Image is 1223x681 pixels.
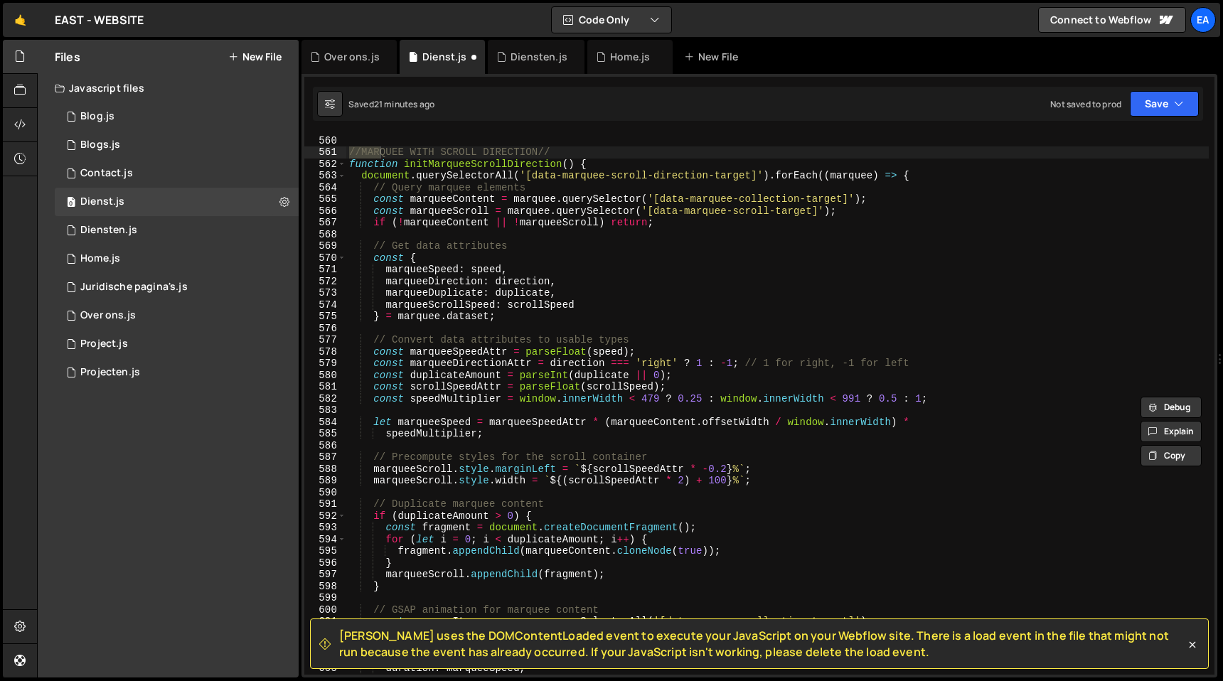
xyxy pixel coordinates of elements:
[304,616,346,628] div: 601
[1141,421,1202,442] button: Explain
[304,229,346,241] div: 568
[55,159,299,188] div: 16599/46430.js
[304,487,346,499] div: 590
[67,198,75,209] span: 0
[304,604,346,616] div: 600
[1050,98,1121,110] div: Not saved to prod
[304,299,346,311] div: 574
[348,98,434,110] div: Saved
[422,50,466,64] div: Dienst.js
[304,569,346,581] div: 597
[38,74,299,102] div: Javascript files
[304,370,346,382] div: 580
[304,287,346,299] div: 573
[304,428,346,440] div: 585
[304,639,346,651] div: 603
[304,381,346,393] div: 581
[304,346,346,358] div: 578
[304,463,346,476] div: 588
[339,628,1185,660] span: [PERSON_NAME] uses the DOMContentLoaded event to execute your JavaScript on your Webflow site. Th...
[228,51,282,63] button: New File
[304,240,346,252] div: 569
[55,216,299,245] div: 16599/46423.js
[1141,397,1202,418] button: Debug
[304,159,346,171] div: 562
[304,252,346,264] div: 570
[304,193,346,205] div: 565
[55,273,299,301] div: 16599/46431.js
[80,366,140,379] div: Projecten.js
[304,522,346,534] div: 593
[304,358,346,370] div: 579
[55,102,299,131] div: 16599/46429.js
[1141,445,1202,466] button: Copy
[80,338,128,350] div: Project.js
[55,330,299,358] div: 16599/46426.js
[55,188,299,216] div: 16599/46424.js
[304,475,346,487] div: 589
[1190,7,1216,33] a: Ea
[304,451,346,463] div: 587
[304,170,346,182] div: 563
[684,50,744,64] div: New File
[304,323,346,335] div: 576
[80,139,120,151] div: Blogs.js
[610,50,650,64] div: Home.js
[304,663,346,675] div: 605
[304,311,346,323] div: 575
[304,182,346,194] div: 564
[304,581,346,593] div: 598
[304,334,346,346] div: 577
[80,167,133,180] div: Contact.js
[55,49,80,65] h2: Files
[80,110,114,123] div: Blog.js
[374,98,434,110] div: 21 minutes ago
[304,592,346,604] div: 599
[1130,91,1199,117] button: Save
[304,217,346,229] div: 567
[304,545,346,557] div: 595
[80,252,120,265] div: Home.js
[55,245,299,273] div: 16599/45142.js
[304,393,346,405] div: 582
[80,224,137,237] div: Diensten.js
[304,651,346,663] div: 604
[511,50,567,64] div: Diensten.js
[80,195,124,208] div: Dienst.js
[55,301,299,330] div: 16599/46427.js
[55,11,144,28] div: EAST - WEBSITE
[324,50,380,64] div: Over ons.js
[80,309,136,322] div: Over ons.js
[55,358,299,387] div: 16599/46425.js
[304,276,346,288] div: 572
[304,205,346,218] div: 566
[304,534,346,546] div: 594
[552,7,671,33] button: Code Only
[304,417,346,429] div: 584
[80,281,188,294] div: Juridische pagina's.js
[304,628,346,640] div: 602
[3,3,38,37] a: 🤙
[304,510,346,522] div: 592
[1038,7,1186,33] a: Connect to Webflow
[55,131,299,159] div: 16599/46428.js
[304,135,346,147] div: 560
[304,264,346,276] div: 571
[304,404,346,417] div: 583
[304,557,346,569] div: 596
[304,146,346,159] div: 561
[304,498,346,510] div: 591
[304,440,346,452] div: 586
